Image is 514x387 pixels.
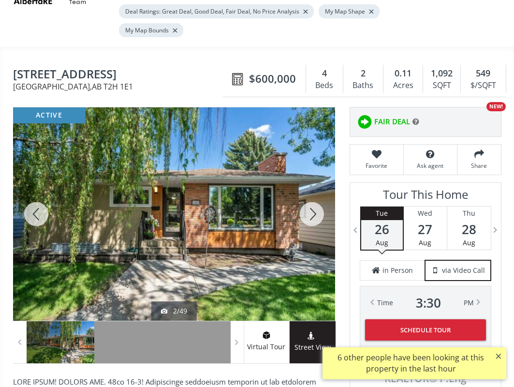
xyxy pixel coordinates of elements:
span: in Person [382,266,413,275]
div: Thu [447,207,491,220]
div: Wed [404,207,447,220]
div: 0.11 [388,67,418,80]
div: Baths [348,78,378,93]
div: NEW! [486,102,506,111]
a: virtual tour iconVirtual Tour [244,321,290,363]
div: $/SQFT [466,78,500,93]
div: SQFT [428,78,455,93]
img: virtual tour icon [262,331,271,339]
div: My Map Bounds [119,23,183,37]
span: Aug [463,238,475,247]
span: 3 : 30 [416,296,441,310]
h3: Tour This Home [360,188,491,206]
span: REALTOR® P.Eng [361,373,490,384]
div: Acres [388,78,418,93]
div: 2/49 [161,306,187,316]
img: rating icon [355,112,374,132]
span: [GEOGRAPHIC_DATA] , AB T2H 1E1 [13,83,227,90]
span: Aug [376,238,388,247]
span: via Video Call [442,266,485,275]
div: 6 other people have been looking at this property in the last hour [327,352,494,374]
div: active [13,107,86,123]
div: Deal Ratings: Great Deal, Good Deal, Fair Deal, No Price Analysis [119,4,314,18]
span: 1,092 [431,67,453,80]
button: × [491,347,506,365]
span: 28 [447,223,491,236]
div: 152 Fredson Drive SE Calgary, AB T2H 1E1 - Photo 2 of 49 [13,107,335,321]
span: Aug [419,238,431,247]
div: Beds [311,78,338,93]
span: 26 [361,223,403,236]
div: My Map Shape [319,4,380,18]
div: 549 [466,67,500,80]
div: 4 [311,67,338,80]
span: Favorite [355,162,398,170]
div: Tue [361,207,403,220]
span: $600,000 [249,71,296,86]
span: Share [462,162,496,170]
div: 2 [348,67,378,80]
span: 27 [404,223,447,236]
span: Virtual Tour [244,342,289,353]
span: Ask agent [409,162,452,170]
span: FAIR DEAL [374,117,410,127]
div: Time PM [377,296,474,310]
span: Street View [290,342,336,353]
button: Schedule Tour [365,319,486,341]
span: 152 Fredson Drive SE [13,68,227,83]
